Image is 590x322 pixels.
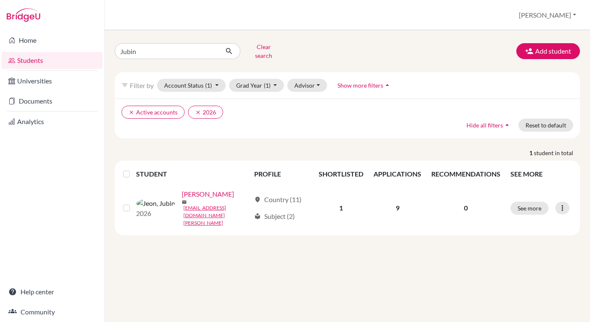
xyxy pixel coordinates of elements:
td: 9 [368,184,426,232]
span: local_library [254,213,261,220]
i: filter_list [121,82,128,88]
strong: 1 [529,148,534,157]
i: arrow_drop_up [383,81,392,89]
button: [PERSON_NAME] [515,7,580,23]
i: arrow_drop_up [503,121,511,129]
button: clear2026 [188,106,223,119]
a: Universities [2,73,103,89]
img: Jeon, Jubin [136,198,175,208]
i: clear [129,109,134,115]
button: Reset to default [518,119,573,132]
a: Community [2,304,103,320]
span: Filter by [130,81,154,89]
img: Bridge-U [7,8,40,22]
i: clear [195,109,201,115]
a: Documents [2,93,103,109]
th: SHORTLISTED [314,164,368,184]
th: RECOMMENDATIONS [426,164,505,184]
a: [PERSON_NAME] [182,189,234,199]
span: student in total [534,148,580,157]
a: Home [2,32,103,49]
p: 0 [431,203,500,213]
button: Advisor [287,79,327,92]
th: STUDENT [136,164,250,184]
button: Show more filtersarrow_drop_up [330,79,399,92]
button: Account Status(1) [157,79,226,92]
a: Students [2,52,103,69]
span: Hide all filters [466,122,503,129]
span: Show more filters [338,82,383,89]
button: clearActive accounts [121,106,185,119]
span: (1) [205,82,212,89]
div: Country (11) [254,195,301,205]
a: [EMAIL_ADDRESS][DOMAIN_NAME][PERSON_NAME] [183,204,251,227]
button: See more [510,202,549,215]
th: SEE MORE [505,164,577,184]
th: PROFILE [249,164,314,184]
a: Analytics [2,113,103,130]
button: Clear search [240,40,287,62]
button: Grad Year(1) [229,79,284,92]
td: 1 [314,184,368,232]
th: APPLICATIONS [368,164,426,184]
p: 2026 [136,208,175,218]
div: Subject (2) [254,211,295,221]
span: mail [182,200,187,205]
button: Hide all filtersarrow_drop_up [459,119,518,132]
a: Help center [2,283,103,300]
button: Add student [516,43,580,59]
span: (1) [264,82,271,89]
span: location_on [254,196,261,203]
input: Find student by name... [115,43,219,59]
